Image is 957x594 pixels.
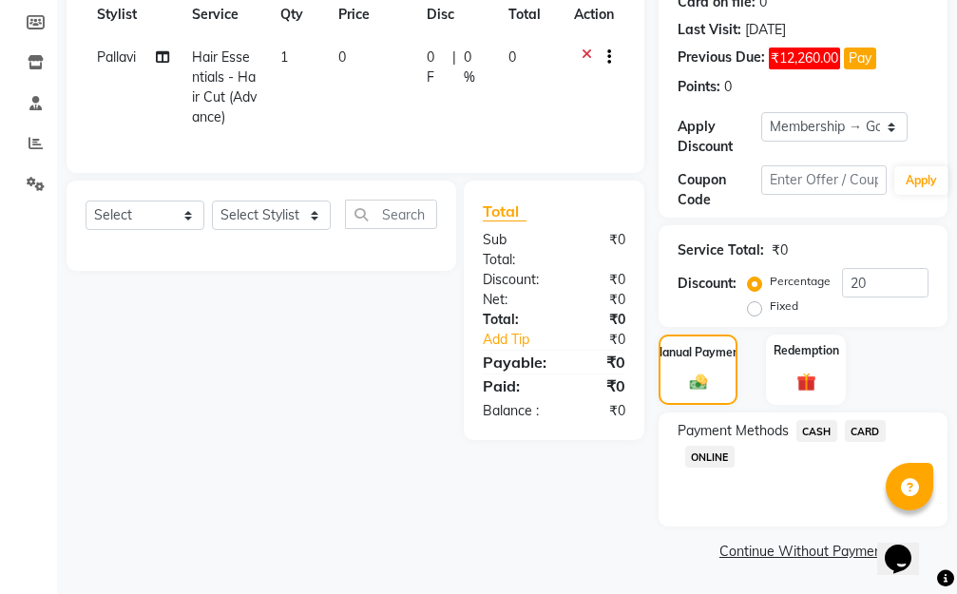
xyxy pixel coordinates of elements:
div: ₹0 [554,290,640,310]
span: 0 [508,48,516,66]
span: Payment Methods [678,421,789,441]
div: ₹0 [554,374,640,397]
div: ₹0 [772,240,788,260]
label: Manual Payment [653,344,744,361]
div: Apply Discount [678,117,761,157]
img: _gift.svg [791,371,822,394]
div: Total: [469,310,554,330]
span: Pallavi [97,48,136,66]
span: Total [483,201,526,221]
div: Payable: [469,351,561,374]
span: 0 % [464,48,486,87]
span: | [452,48,456,87]
div: ₹0 [568,330,640,350]
div: ₹0 [554,230,640,270]
iframe: chat widget [877,518,938,575]
div: Points: [678,77,720,97]
span: CASH [796,420,837,442]
img: _cash.svg [684,373,713,393]
div: Discount: [678,274,737,294]
div: Coupon Code [678,170,761,210]
label: Redemption [774,342,839,359]
span: 1 [280,48,288,66]
div: Previous Due: [678,48,765,69]
span: Hair Essentials - Hair Cut (Advance) [192,48,257,125]
button: Pay [844,48,876,69]
span: CARD [845,420,886,442]
span: ONLINE [685,446,735,468]
div: Paid: [469,374,554,397]
div: Discount: [469,270,554,290]
div: Service Total: [678,240,764,260]
div: 0 [724,77,732,97]
button: Apply [894,166,948,195]
input: Search [345,200,437,229]
div: Last Visit: [678,20,741,40]
span: 0 [338,48,346,66]
div: ₹0 [554,310,640,330]
div: ₹0 [554,401,640,421]
label: Percentage [770,273,831,290]
input: Enter Offer / Coupon Code [761,165,887,195]
div: [DATE] [745,20,786,40]
a: Continue Without Payment [662,542,944,562]
div: ₹0 [561,351,640,374]
div: Sub Total: [469,230,554,270]
label: Fixed [770,297,798,315]
span: ₹12,260.00 [769,48,840,69]
div: Net: [469,290,554,310]
div: Balance : [469,401,554,421]
span: 0 F [427,48,445,87]
div: ₹0 [554,270,640,290]
a: Add Tip [469,330,568,350]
